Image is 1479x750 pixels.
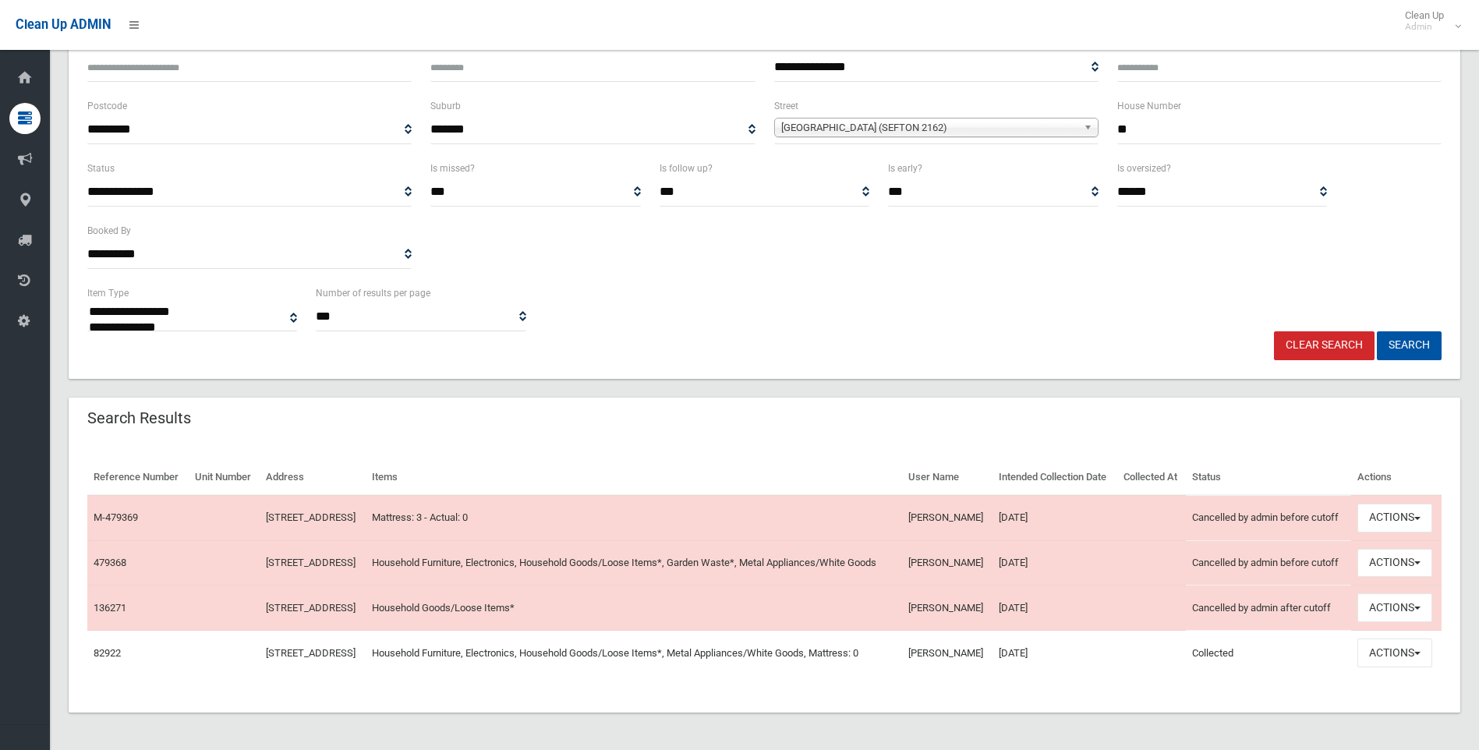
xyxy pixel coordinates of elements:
span: [GEOGRAPHIC_DATA] (SEFTON 2162) [781,119,1077,137]
td: Household Goods/Loose Items* [366,585,902,631]
td: [PERSON_NAME] [902,631,992,675]
a: [STREET_ADDRESS] [266,602,356,614]
td: Collected [1186,631,1351,675]
label: Suburb [430,97,461,115]
label: Is early? [888,160,922,177]
td: Household Furniture, Electronics, Household Goods/Loose Items*, Metal Appliances/White Goods, Mat... [366,631,902,675]
button: Actions [1357,504,1432,532]
span: Clean Up ADMIN [16,17,111,32]
th: Status [1186,460,1351,495]
a: 82922 [94,647,121,659]
a: Clear Search [1274,331,1375,360]
small: Admin [1405,21,1444,33]
th: Actions [1351,460,1442,495]
label: Is follow up? [660,160,713,177]
span: Clean Up [1397,9,1460,33]
label: Is oversized? [1117,160,1171,177]
label: Item Type [87,285,129,302]
th: Intended Collection Date [992,460,1117,495]
label: Street [774,97,798,115]
button: Search [1377,331,1442,360]
label: House Number [1117,97,1181,115]
a: [STREET_ADDRESS] [266,511,356,523]
th: Unit Number [189,460,260,495]
button: Actions [1357,639,1432,667]
a: M-479369 [94,511,138,523]
td: Mattress: 3 - Actual: 0 [366,495,902,540]
label: Postcode [87,97,127,115]
th: Items [366,460,902,495]
td: Household Furniture, Electronics, Household Goods/Loose Items*, Garden Waste*, Metal Appliances/W... [366,540,902,585]
td: [DATE] [992,540,1117,585]
a: 136271 [94,602,126,614]
th: User Name [902,460,992,495]
th: Reference Number [87,460,189,495]
td: Cancelled by admin after cutoff [1186,585,1351,631]
label: Booked By [87,222,131,239]
button: Actions [1357,549,1432,578]
td: [DATE] [992,585,1117,631]
a: 479368 [94,557,126,568]
td: [PERSON_NAME] [902,495,992,540]
td: [DATE] [992,495,1117,540]
td: [PERSON_NAME] [902,540,992,585]
a: [STREET_ADDRESS] [266,557,356,568]
label: Status [87,160,115,177]
td: [PERSON_NAME] [902,585,992,631]
a: [STREET_ADDRESS] [266,647,356,659]
th: Address [260,460,366,495]
button: Actions [1357,593,1432,622]
td: Cancelled by admin before cutoff [1186,540,1351,585]
th: Collected At [1117,460,1186,495]
td: Cancelled by admin before cutoff [1186,495,1351,540]
label: Number of results per page [316,285,430,302]
header: Search Results [69,403,210,433]
label: Is missed? [430,160,475,177]
td: [DATE] [992,631,1117,675]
